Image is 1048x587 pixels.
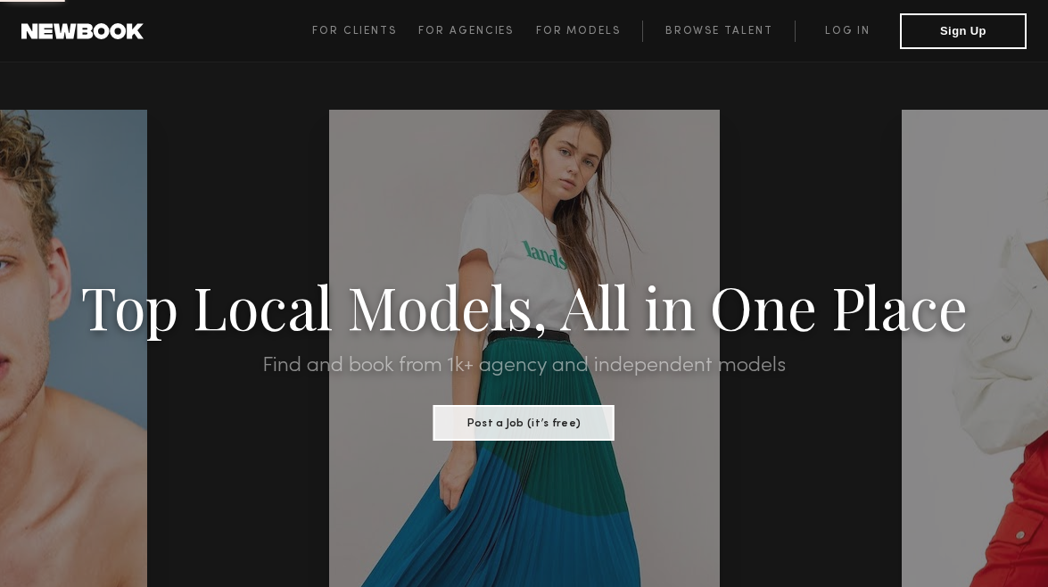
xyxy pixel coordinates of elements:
a: Post a Job (it’s free) [433,411,615,431]
a: Log in [795,21,900,42]
span: For Agencies [418,26,514,37]
h2: Find and book from 1k+ agency and independent models [78,355,970,376]
a: For Clients [312,21,418,42]
a: Browse Talent [642,21,795,42]
button: Post a Job (it’s free) [433,405,615,441]
button: Sign Up [900,13,1027,49]
a: For Models [536,21,643,42]
a: For Agencies [418,21,535,42]
span: For Clients [312,26,397,37]
span: For Models [536,26,621,37]
h1: Top Local Models, All in One Place [78,278,970,334]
